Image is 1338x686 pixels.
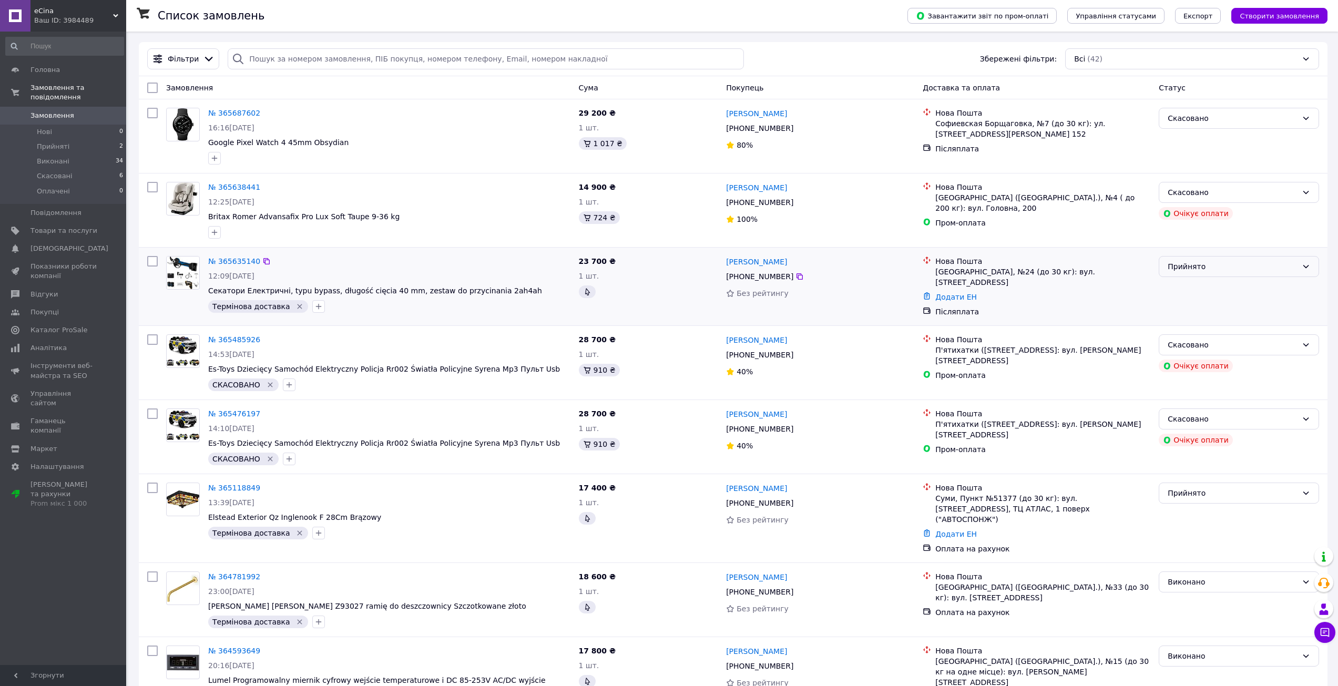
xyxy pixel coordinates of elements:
[37,187,70,196] span: Оплачені
[208,198,254,206] span: 12:25[DATE]
[935,267,1150,288] div: [GEOGRAPHIC_DATA], №24 (до 30 кг): вул. [STREET_ADDRESS]
[1168,487,1298,499] div: Прийнято
[30,361,97,380] span: Інструменти веб-майстра та SEO
[208,138,349,147] a: Google Pixel Watch 4 45mm Obsydian
[208,335,260,344] a: № 365485926
[295,618,304,626] svg: Видалити мітку
[30,208,81,218] span: Повідомлення
[724,496,795,510] div: [PHONE_NUMBER]
[579,409,616,418] span: 28 700 ₴
[579,183,616,191] span: 14 900 ₴
[726,409,787,419] a: [PERSON_NAME]
[30,262,97,281] span: Показники роботи компанії
[579,647,616,655] span: 17 800 ₴
[30,325,87,335] span: Каталог ProSale
[935,582,1150,603] div: [GEOGRAPHIC_DATA] ([GEOGRAPHIC_DATA].), №33 (до 30 кг): вул. [STREET_ADDRESS]
[935,483,1150,493] div: Нова Пошта
[980,54,1057,64] span: Збережені фільтри:
[935,256,1150,267] div: Нова Пошта
[726,335,787,345] a: [PERSON_NAME]
[228,48,744,69] input: Пошук за номером замовлення, ПІБ покупця, номером телефону, Email, номером накладної
[208,212,400,221] span: Britax Romer Advansafix Pro Lux Soft Taupe 9-36 kg
[737,367,753,376] span: 40%
[168,182,198,215] img: Фото товару
[935,530,977,538] a: Додати ЕН
[935,493,1150,525] div: Суми, Пункт №51377 (до 30 кг): вул. [STREET_ADDRESS], ТЦ АТЛАС, 1 поверх ("АВТОСПОНЖ")
[208,439,560,447] a: Es-Toys Dziecięcy Samochód Elektryczny Policja Rr002 Światła Policyjne Syrena Mp3 Пульт Usb
[1076,12,1156,20] span: Управління статусами
[935,607,1150,618] div: Оплата на рахунок
[1159,434,1233,446] div: Очікує оплати
[1168,261,1298,272] div: Прийнято
[579,211,620,224] div: 724 ₴
[1168,650,1298,662] div: Виконано
[167,575,199,602] img: Фото товару
[579,498,599,507] span: 1 шт.
[208,286,542,295] span: Секатори Електричні, typu bypass, długość cięcia 40 mm, zestaw do przycinania 2ah4ah
[1168,339,1298,351] div: Скасовано
[1240,12,1319,20] span: Створити замовлення
[724,121,795,136] div: [PHONE_NUMBER]
[935,144,1150,154] div: Післяплата
[579,84,598,92] span: Cума
[30,244,108,253] span: [DEMOGRAPHIC_DATA]
[1159,84,1186,92] span: Статус
[1168,413,1298,425] div: Скасовано
[212,302,290,311] span: Термінова доставка
[935,192,1150,213] div: [GEOGRAPHIC_DATA] ([GEOGRAPHIC_DATA].), №4 ( до 200 кг): вул. Головна, 200
[30,462,84,472] span: Налаштування
[37,142,69,151] span: Прийняті
[579,272,599,280] span: 1 шт.
[295,302,304,311] svg: Видалити мітку
[737,141,753,149] span: 80%
[119,187,123,196] span: 0
[30,226,97,236] span: Товари та послуги
[208,124,254,132] span: 16:16[DATE]
[166,108,200,141] a: Фото товару
[1168,187,1298,198] div: Скасовано
[579,587,599,596] span: 1 шт.
[208,602,526,610] a: [PERSON_NAME] [PERSON_NAME] Z93027 ramię do deszczownicy Szczotkowane złoto
[1314,622,1335,643] button: Чат з покупцем
[726,483,787,494] a: [PERSON_NAME]
[30,499,97,508] div: Prom мікс 1 000
[1087,55,1102,63] span: (42)
[208,647,260,655] a: № 364593649
[935,444,1150,455] div: Пром-оплата
[208,572,260,581] a: № 364781992
[1175,8,1221,24] button: Експорт
[208,498,254,507] span: 13:39[DATE]
[579,661,599,670] span: 1 шт.
[726,572,787,582] a: [PERSON_NAME]
[34,6,113,16] span: eCina
[208,513,381,521] a: Elstead Exterior Qz Inglenook F 28Cm Brązowy
[212,455,260,463] span: СКАСОВАНО
[168,54,199,64] span: Фільтри
[935,182,1150,192] div: Нова Пошта
[737,442,753,450] span: 40%
[212,529,290,537] span: Термінова доставка
[167,490,199,509] img: Фото товару
[726,182,787,193] a: [PERSON_NAME]
[166,646,200,679] a: Фото товару
[1231,8,1327,24] button: Створити замовлення
[579,424,599,433] span: 1 шт.
[208,409,260,418] a: № 365476197
[37,157,69,166] span: Виконані
[1159,207,1233,220] div: Очікує оплати
[737,516,789,524] span: Без рейтингу
[935,334,1150,345] div: Нова Пошта
[208,587,254,596] span: 23:00[DATE]
[1168,112,1298,124] div: Скасовано
[208,183,260,191] a: № 365638441
[579,572,616,581] span: 18 600 ₴
[579,198,599,206] span: 1 шт.
[579,350,599,359] span: 1 шт.
[208,257,260,265] a: № 365635140
[1159,360,1233,372] div: Очікує оплати
[935,408,1150,419] div: Нова Пошта
[158,9,264,22] h1: Список замовлень
[208,661,254,670] span: 20:16[DATE]
[30,444,57,454] span: Маркет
